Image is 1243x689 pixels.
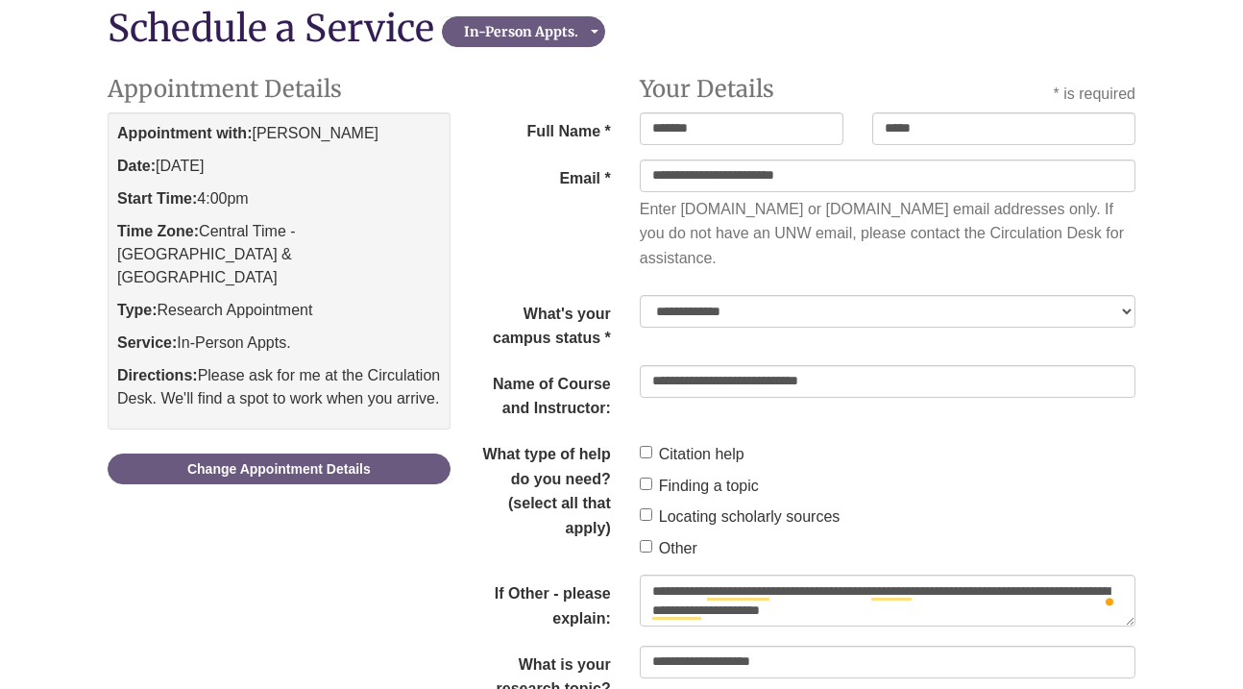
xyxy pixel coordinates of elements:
[640,442,744,467] label: Citation help
[451,365,625,421] label: Name of Course and Instructor:
[108,8,442,48] div: Schedule a Service
[640,575,1135,627] textarea: To enrich screen reader interactions, please activate Accessibility in Grammarly extension settings
[451,112,625,144] span: Full Name *
[451,160,625,191] label: Email *
[117,299,441,322] p: Research Appointment
[117,190,197,207] strong: Start Time:
[640,508,652,521] input: Locating scholarly sources
[117,367,198,383] strong: Directions:
[448,22,595,41] div: In-Person Appts.
[117,122,441,145] p: [PERSON_NAME]
[117,302,157,318] strong: Type:
[640,197,1135,271] div: Enter [DOMAIN_NAME] or [DOMAIN_NAME] email addresses only. If you do not have an UNW email, pleas...
[117,155,441,178] p: [DATE]
[117,334,177,351] strong: Service:
[640,504,841,529] label: Locating scholarly sources
[108,454,451,484] a: Change Appointment Details
[117,125,252,141] strong: Appointment with:
[640,478,652,490] input: Finding a topic
[117,223,199,239] strong: Time Zone:
[640,446,652,458] input: Citation help
[117,158,156,174] strong: Date:
[640,77,844,102] h2: Your Details
[640,536,697,561] label: Other
[117,332,441,355] p: In-Person Appts.
[451,575,625,630] label: If Other - please explain:
[442,16,605,47] button: In-Person Appts.
[117,364,441,410] p: Please ask for me at the Circulation Desk. We'll find a spot to work when you arrive.
[451,435,625,540] legend: What type of help do you need? (select all that apply)
[451,295,625,351] label: What's your campus status *
[117,187,441,210] p: 4:00pm
[108,77,451,102] h2: Appointment Details
[640,540,652,553] input: Other
[640,474,759,499] label: Finding a topic
[1054,82,1135,107] div: * is required
[117,220,441,289] p: Central Time - [GEOGRAPHIC_DATA] & [GEOGRAPHIC_DATA]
